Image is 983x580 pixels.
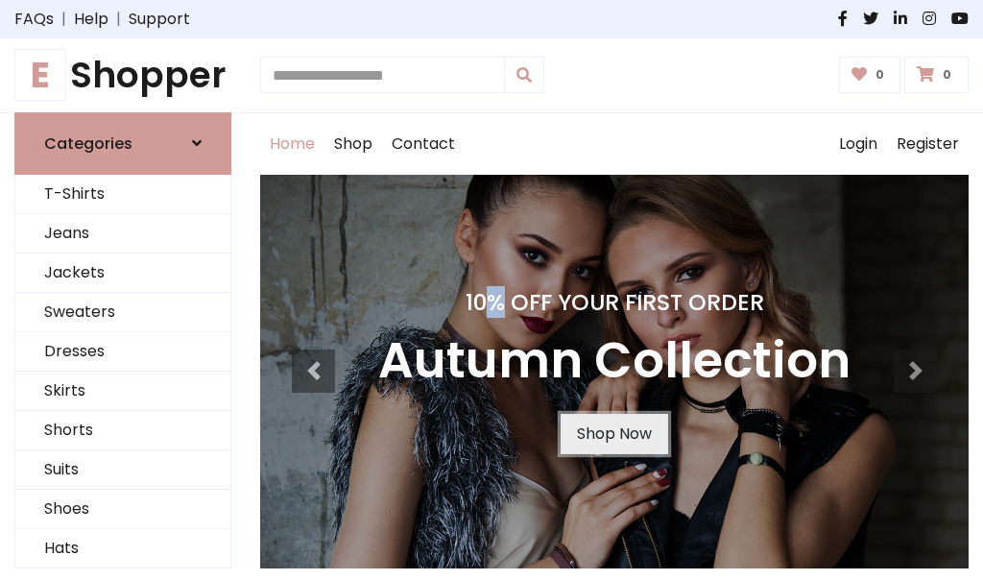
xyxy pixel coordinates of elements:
[561,414,668,454] a: Shop Now
[15,529,230,568] a: Hats
[382,113,465,175] a: Contact
[44,134,132,153] h6: Categories
[15,332,230,372] a: Dresses
[14,8,54,31] a: FAQs
[108,8,129,31] span: |
[15,450,230,490] a: Suits
[54,8,74,31] span: |
[260,113,324,175] a: Home
[14,54,231,97] a: EShopper
[15,490,230,529] a: Shoes
[15,254,230,293] a: Jackets
[938,66,956,84] span: 0
[14,49,66,101] span: E
[14,54,231,97] h1: Shopper
[378,331,851,391] h3: Autumn Collection
[324,113,382,175] a: Shop
[15,293,230,332] a: Sweaters
[15,372,230,411] a: Skirts
[15,411,230,450] a: Shorts
[839,57,901,93] a: 0
[74,8,108,31] a: Help
[14,112,231,175] a: Categories
[15,214,230,254] a: Jeans
[378,289,851,316] h4: 10% Off Your First Order
[129,8,190,31] a: Support
[904,57,969,93] a: 0
[871,66,889,84] span: 0
[15,175,230,214] a: T-Shirts
[829,113,887,175] a: Login
[887,113,969,175] a: Register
